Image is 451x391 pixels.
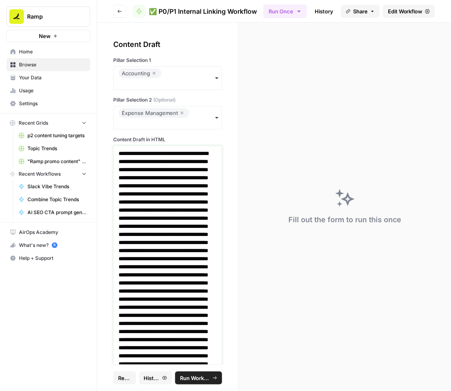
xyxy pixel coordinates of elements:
button: New [6,30,90,42]
span: Slack Vibe Trends [28,183,87,190]
button: Help + Support [6,252,90,265]
label: Content Draft in HTML [113,136,222,143]
span: Recent Grids [19,119,48,127]
span: Topic Trends [28,145,87,152]
button: Run Workflow [175,372,222,385]
a: p2 content tuning targets [15,129,90,142]
button: Recent Grids [6,117,90,129]
div: Expense Management [122,108,186,118]
span: Run Workflow [180,374,210,382]
span: History [144,374,160,382]
span: Settings [19,100,87,107]
span: Recent Workflows [19,170,61,178]
span: Usage [19,87,87,94]
a: Settings [6,97,90,110]
a: ✅ P0/P1 Internal Linking Workflow [133,5,257,18]
span: Edit Workflow [388,7,423,15]
button: Recent Workflows [6,168,90,180]
span: Share [353,7,368,15]
span: AI SEO CTA prompt generator [28,209,87,216]
span: Combine Topic Trends [28,196,87,203]
span: AirOps Academy [19,229,87,236]
span: Help + Support [19,255,87,262]
button: Expense Management [113,106,222,130]
a: Usage [6,84,90,97]
a: Your Data [6,71,90,84]
a: Slack Vibe Trends [15,180,90,193]
button: Reset [113,372,136,385]
div: Accounting [122,68,158,78]
a: Combine Topic Trends [15,193,90,206]
button: History [139,372,172,385]
a: Topic Trends [15,142,90,155]
span: Browse [19,61,87,68]
span: ✅ P0/P1 Internal Linking Workflow [149,6,257,16]
a: History [310,5,338,18]
button: Accounting [113,66,222,90]
label: Pillar Selection 2 [113,96,222,104]
label: Pillar Selection 1 [113,57,222,64]
span: New [39,32,51,40]
button: What's new? 5 [6,239,90,252]
div: Fill out the form to run this once [288,214,401,225]
span: p2 content tuning targets [28,132,87,139]
text: 5 [53,243,55,247]
span: "Ramp promo content" generator -> Publish Sanity updates [28,158,87,165]
div: Content Draft [113,39,222,50]
span: Your Data [19,74,87,81]
a: AirOps Academy [6,226,90,239]
a: AI SEO CTA prompt generator [15,206,90,219]
span: Reset [118,374,131,382]
a: 5 [52,242,57,248]
a: Browse [6,58,90,71]
button: Share [341,5,380,18]
div: What's new? [7,239,90,251]
a: Home [6,45,90,58]
span: (Optional) [153,96,176,104]
span: Home [19,48,87,55]
a: "Ramp promo content" generator -> Publish Sanity updates [15,155,90,168]
button: Workspace: Ramp [6,6,90,27]
span: Ramp [27,13,76,21]
a: Edit Workflow [383,5,435,18]
button: Run Once [263,4,307,18]
img: Ramp Logo [9,9,24,24]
